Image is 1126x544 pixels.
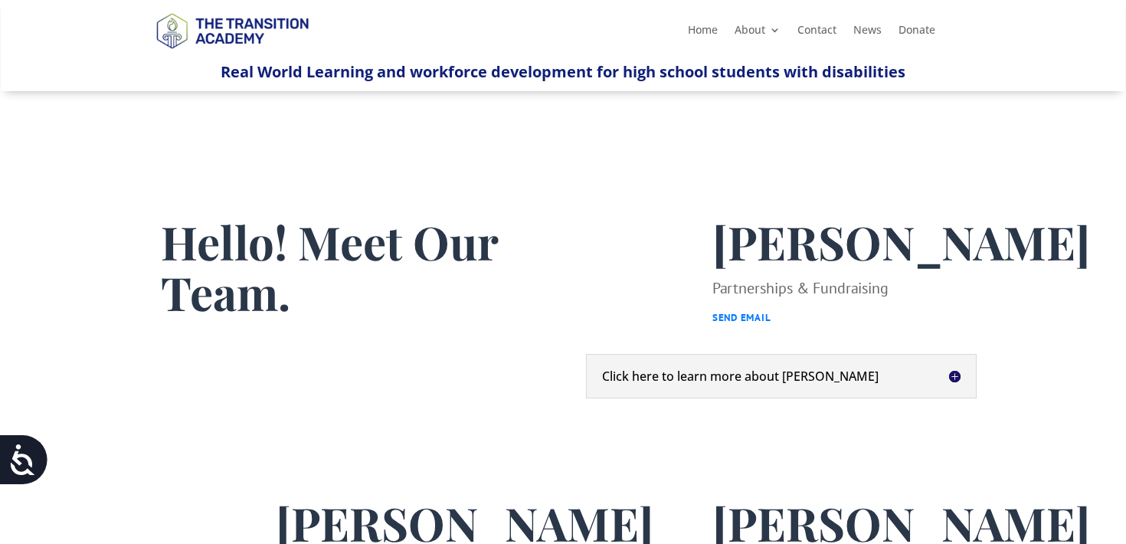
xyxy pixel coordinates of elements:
a: Contact [797,25,836,41]
img: TTA Brand_TTA Primary Logo_Horizontal_Light BG [149,3,315,57]
h5: Click here to learn more about [PERSON_NAME] [602,370,961,382]
a: Send Email [712,311,771,324]
a: About [735,25,781,41]
a: News [853,25,882,41]
span: Partnerships & Fundraising [712,278,889,298]
span: [PERSON_NAME] [712,211,1090,272]
a: Logo-Noticias [149,46,315,61]
a: Home [688,25,718,41]
span: Hello! Meet Our Team. [161,211,498,323]
a: Donate [899,25,935,41]
span: Real World Learning and workforce development for high school students with disabilities [221,61,905,82]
